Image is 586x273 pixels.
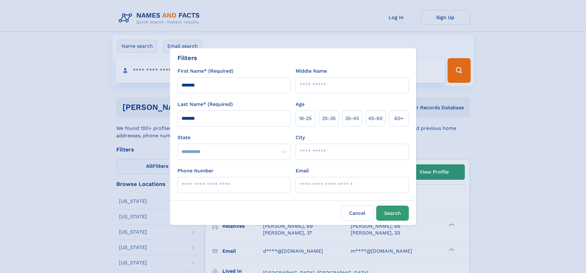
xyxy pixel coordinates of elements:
[177,134,291,141] label: State
[394,115,404,122] span: 60+
[322,115,336,122] span: 25‑35
[177,167,213,175] label: Phone Number
[296,101,305,108] label: Age
[299,115,312,122] span: 18‑25
[296,67,327,75] label: Middle Name
[341,206,374,221] label: Cancel
[177,53,197,62] div: Filters
[296,167,309,175] label: Email
[368,115,383,122] span: 45‑60
[376,206,409,221] button: Search
[296,134,305,141] label: City
[177,67,233,75] label: First Name* (Required)
[345,115,359,122] span: 35‑45
[177,101,233,108] label: Last Name* (Required)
